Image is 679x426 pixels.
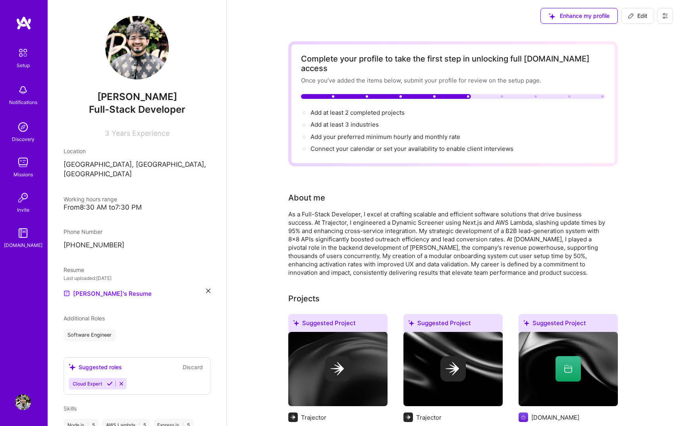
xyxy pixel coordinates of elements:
div: Trajector [301,413,326,422]
span: Edit [628,12,647,20]
span: Years Experience [112,129,170,137]
i: Accept [107,381,113,387]
div: Projects [288,293,320,305]
span: Phone Number [64,228,102,235]
img: cover [519,332,618,407]
button: Edit [621,8,654,24]
img: Company logo [403,413,413,422]
i: icon Close [206,289,210,293]
img: bell [15,82,31,98]
span: Add your preferred minimum hourly and monthly rate [311,133,460,141]
div: As a Full-Stack Developer, I excel at crafting scalable and efficient software solutions that dri... [288,210,606,277]
div: Discovery [12,135,35,143]
span: Add at least 2 completed projects [311,109,405,116]
div: Missions [14,170,33,179]
span: Full-Stack Developer [89,104,185,115]
div: Last uploaded: [DATE] [64,274,210,282]
i: icon SuggestedTeams [69,364,75,370]
div: Setup [17,61,30,69]
div: About me [288,192,325,204]
p: [PHONE_NUMBER] [64,241,210,250]
i: Reject [118,381,124,387]
img: logo [16,16,32,30]
span: Add at least 3 industries [311,121,379,128]
div: Once you’ve added the items below, submit your profile for review on the setup page. [301,76,605,85]
div: Suggested Project [288,314,388,335]
span: Skills [64,405,77,412]
span: Resume [64,266,84,273]
span: Additional Roles [64,315,105,322]
i: icon SuggestedTeams [293,320,299,326]
img: Company logo [440,356,466,382]
div: Invite [17,206,29,214]
img: Company logo [325,356,351,382]
i: icon SuggestedTeams [408,320,414,326]
img: teamwork [15,154,31,170]
div: Notifications [9,98,37,106]
img: User Avatar [105,16,169,79]
img: guide book [15,225,31,241]
div: Software Engineer [64,329,116,341]
div: Suggested Project [519,314,618,335]
div: Suggested roles [69,363,122,371]
img: setup [15,44,31,61]
div: [DOMAIN_NAME] [4,241,42,249]
span: Working hours range [64,196,117,202]
div: From 8:30 AM to 7:30 PM [64,203,210,212]
img: Resume [64,290,70,297]
a: [PERSON_NAME]'s Resume [64,289,152,298]
div: Location [64,147,210,155]
span: Cloud Expert [73,381,102,387]
img: Company logo [519,413,528,422]
i: icon SuggestedTeams [523,320,529,326]
img: cover [288,332,388,407]
button: Discard [180,362,205,372]
p: [GEOGRAPHIC_DATA], [GEOGRAPHIC_DATA], [GEOGRAPHIC_DATA] [64,160,210,179]
img: cover [403,332,503,407]
div: [DOMAIN_NAME] [531,413,579,422]
div: Trajector [416,413,442,422]
div: Suggested Project [403,314,503,335]
div: Complete your profile to take the first step in unlocking full [DOMAIN_NAME] access [301,54,605,73]
img: Company logo [288,413,298,422]
span: [PERSON_NAME] [64,91,210,103]
a: User Avatar [13,394,33,410]
img: Invite [15,190,31,206]
img: User Avatar [15,394,31,410]
img: discovery [15,119,31,135]
span: 3 [105,129,109,137]
span: Connect your calendar or set your availability to enable client interviews [311,145,513,152]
